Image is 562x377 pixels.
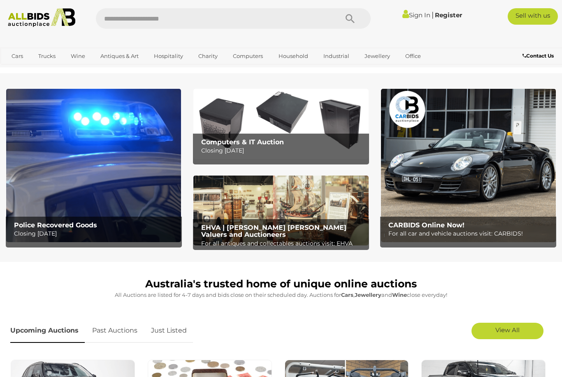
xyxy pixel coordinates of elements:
[341,291,353,298] strong: Cars
[381,89,556,242] img: CARBIDS Online Now!
[388,221,464,229] b: CARBIDS Online Now!
[402,11,430,19] a: Sign In
[149,49,188,63] a: Hospitality
[508,8,558,25] a: Sell with us
[201,146,365,156] p: Closing [DATE]
[330,8,371,29] button: Search
[193,49,223,63] a: Charity
[193,89,368,159] img: Computers & IT Auction
[95,49,144,63] a: Antiques & Art
[400,49,426,63] a: Office
[359,49,395,63] a: Jewellery
[6,89,181,242] img: Police Recovered Goods
[10,290,552,300] p: All Auctions are listed for 4-7 days and bids close on their scheduled day. Auctions for , and cl...
[228,49,268,63] a: Computers
[86,319,144,343] a: Past Auctions
[4,8,79,27] img: Allbids.com.au
[14,221,97,229] b: Police Recovered Goods
[6,49,28,63] a: Cars
[193,89,368,159] a: Computers & IT Auction Computers & IT Auction Closing [DATE]
[318,49,355,63] a: Industrial
[432,10,434,19] span: |
[201,238,365,249] p: For all antiques and collectables auctions visit: EHVA
[523,51,556,60] a: Contact Us
[273,49,314,63] a: Household
[10,278,552,290] h1: Australia's trusted home of unique online auctions
[435,11,462,19] a: Register
[14,229,178,239] p: Closing [DATE]
[388,229,552,239] p: For all car and vehicle auctions visit: CARBIDS!
[471,323,543,339] a: View All
[201,224,346,239] b: EHVA | [PERSON_NAME] [PERSON_NAME] Valuers and Auctioneers
[10,319,85,343] a: Upcoming Auctions
[145,319,193,343] a: Just Listed
[6,63,34,76] a: Sports
[65,49,91,63] a: Wine
[193,176,368,245] img: EHVA | Evans Hastings Valuers and Auctioneers
[201,138,284,146] b: Computers & IT Auction
[6,89,181,242] a: Police Recovered Goods Police Recovered Goods Closing [DATE]
[495,326,520,334] span: View All
[193,176,368,245] a: EHVA | Evans Hastings Valuers and Auctioneers EHVA | [PERSON_NAME] [PERSON_NAME] Valuers and Auct...
[523,53,554,59] b: Contact Us
[392,291,407,298] strong: Wine
[33,49,61,63] a: Trucks
[355,291,381,298] strong: Jewellery
[38,63,107,76] a: [GEOGRAPHIC_DATA]
[381,89,556,242] a: CARBIDS Online Now! CARBIDS Online Now! For all car and vehicle auctions visit: CARBIDS!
